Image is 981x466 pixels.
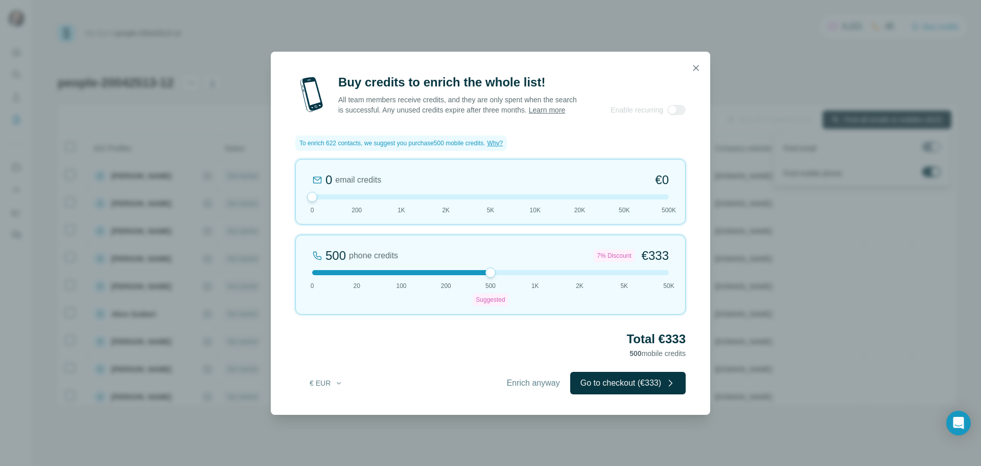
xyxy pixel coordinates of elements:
[441,281,451,291] span: 200
[629,349,641,358] span: 500
[619,206,629,215] span: 50K
[574,206,585,215] span: 20K
[487,206,495,215] span: 5K
[629,349,686,358] span: mobile credits
[655,172,669,188] span: €0
[507,377,560,389] span: Enrich anyway
[620,281,628,291] span: 5K
[338,95,578,115] p: All team members receive credits, and they are only spent when the search is successful. Any unus...
[354,281,360,291] span: 20
[335,174,381,186] span: email credits
[642,248,669,264] span: €333
[485,281,496,291] span: 500
[295,74,328,115] img: mobile-phone
[325,248,346,264] div: 500
[529,106,566,114] a: Learn more
[576,281,583,291] span: 2K
[473,294,508,306] div: Suggested
[663,281,674,291] span: 50K
[662,206,676,215] span: 500K
[497,372,570,394] button: Enrich anyway
[442,206,450,215] span: 2K
[295,331,686,347] h2: Total €333
[531,281,539,291] span: 1K
[349,250,398,262] span: phone credits
[299,139,485,148] span: To enrich 622 contacts, we suggest you purchase 500 mobile credits .
[946,411,971,435] div: Open Intercom Messenger
[396,281,406,291] span: 100
[311,281,314,291] span: 0
[570,372,686,394] button: Go to checkout (€333)
[530,206,541,215] span: 10K
[487,140,503,147] span: Why?
[398,206,405,215] span: 1K
[302,374,350,392] button: € EUR
[352,206,362,215] span: 200
[611,105,663,115] span: Enable recurring
[594,250,634,262] div: 7% Discount
[311,206,314,215] span: 0
[325,172,332,188] div: 0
